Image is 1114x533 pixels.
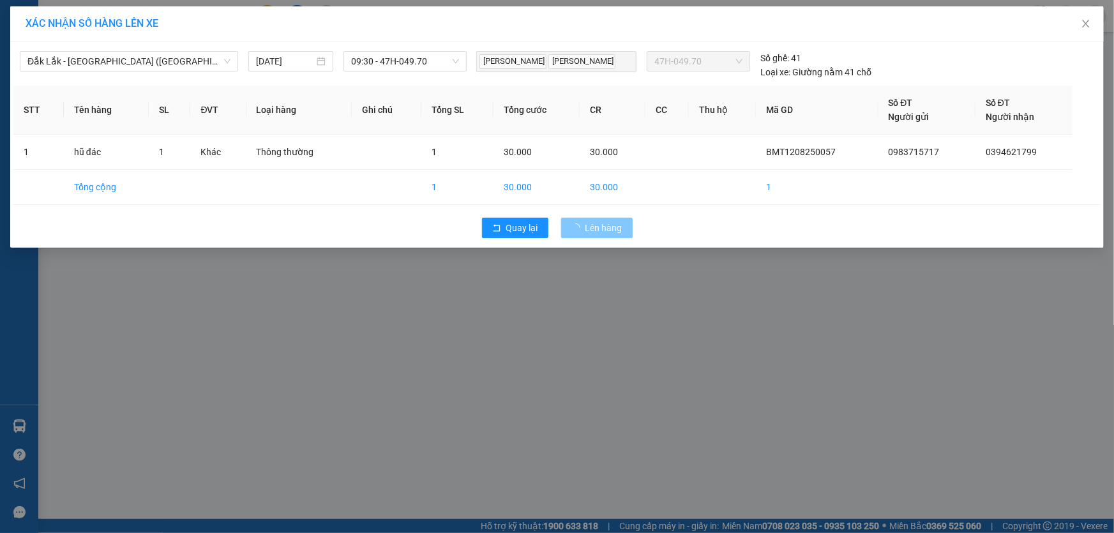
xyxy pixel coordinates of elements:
[645,86,689,135] th: CC
[432,147,437,157] span: 1
[986,147,1037,157] span: 0394621799
[1068,6,1104,42] button: Close
[1081,19,1091,29] span: close
[580,170,645,205] td: 30.000
[421,86,493,135] th: Tổng SL
[986,98,1010,108] span: Số ĐT
[256,54,314,68] input: 12/08/2025
[756,170,878,205] td: 1
[654,52,742,71] span: 47H-049.70
[580,86,645,135] th: CR
[504,147,532,157] span: 30.000
[149,86,190,135] th: SL
[506,221,538,235] span: Quay lại
[760,51,789,65] span: Số ghế:
[493,170,580,205] td: 30.000
[756,86,878,135] th: Mã GD
[246,135,352,170] td: Thông thường
[246,86,352,135] th: Loại hàng
[760,65,790,79] span: Loại xe:
[585,221,622,235] span: Lên hàng
[492,223,501,234] span: rollback
[26,17,158,29] span: XÁC NHẬN SỐ HÀNG LÊN XE
[27,52,230,71] span: Đắk Lắk - Phú Yên (SC)
[561,218,633,238] button: Lên hàng
[590,147,618,157] span: 30.000
[548,54,615,69] span: [PERSON_NAME]
[766,147,836,157] span: BMT1208250057
[889,98,913,108] span: Số ĐT
[190,135,246,170] td: Khác
[571,223,585,232] span: loading
[190,86,246,135] th: ĐVT
[482,218,548,238] button: rollbackQuay lại
[889,147,940,157] span: 0983715717
[479,54,546,69] span: [PERSON_NAME]
[351,52,459,71] span: 09:30 - 47H-049.70
[13,135,64,170] td: 1
[689,86,756,135] th: Thu hộ
[64,135,149,170] td: hũ đác
[760,65,871,79] div: Giường nằm 41 chỗ
[760,51,801,65] div: 41
[159,147,164,157] span: 1
[889,112,930,122] span: Người gửi
[64,170,149,205] td: Tổng cộng
[421,170,493,205] td: 1
[493,86,580,135] th: Tổng cước
[64,86,149,135] th: Tên hàng
[13,86,64,135] th: STT
[986,112,1034,122] span: Người nhận
[352,86,421,135] th: Ghi chú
